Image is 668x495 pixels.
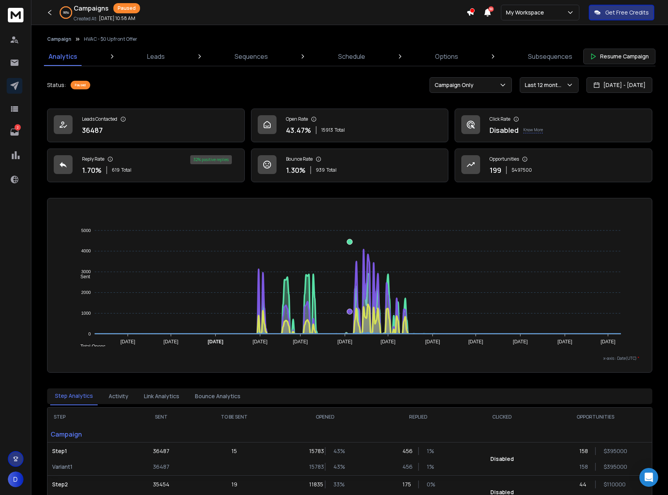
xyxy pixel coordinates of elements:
[112,167,120,173] span: 619
[251,149,449,182] a: Bounce Rate1.30%939Total
[153,447,169,455] p: 36487
[490,125,519,136] p: Disabled
[435,81,477,89] p: Campaign Only
[435,52,458,61] p: Options
[539,408,652,426] th: OPPORTUNITIES
[190,388,245,405] button: Bounce Analytics
[47,408,132,426] th: STEP
[164,339,178,345] tspan: [DATE]
[557,339,572,345] tspan: [DATE]
[604,480,612,488] p: $ 110000
[293,339,308,345] tspan: [DATE]
[47,109,245,142] a: Leads Contacted36487
[523,127,543,133] p: Know More
[380,339,395,345] tspan: [DATE]
[49,52,77,61] p: Analytics
[286,156,313,162] p: Bounce Rate
[120,339,135,345] tspan: [DATE]
[490,165,501,176] p: 199
[286,165,306,176] p: 1.30 %
[139,388,184,405] button: Link Analytics
[427,463,435,471] p: 1 %
[579,447,587,455] p: 158
[490,116,510,122] p: Click Rate
[278,408,372,426] th: OPENED
[230,47,273,66] a: Sequences
[488,6,494,12] span: 50
[8,471,24,487] button: D
[50,387,98,405] button: Step Analytics
[335,127,345,133] span: Total
[153,463,169,471] p: 36487
[82,156,104,162] p: Reply Rate
[326,167,337,173] span: Total
[82,125,103,136] p: 36487
[372,408,465,426] th: REPLIED
[231,447,237,455] p: 15
[44,47,82,66] a: Analytics
[601,339,615,345] tspan: [DATE]
[309,447,317,455] p: 15783
[47,426,132,442] p: Campaign
[81,228,91,233] tspan: 5000
[75,344,106,349] span: Total Opens
[286,116,308,122] p: Open Rate
[455,109,652,142] a: Click RateDisabledKnow More
[402,480,410,488] p: 175
[425,339,440,345] tspan: [DATE]
[113,3,140,13] div: Paused
[528,52,572,61] p: Subsequences
[75,274,90,279] span: Sent
[81,290,91,295] tspan: 2000
[81,311,91,315] tspan: 1000
[465,408,539,426] th: CLICKED
[589,5,654,20] button: Get Free Credits
[337,339,352,345] tspan: [DATE]
[309,480,317,488] p: 11835
[286,125,311,136] p: 43.47 %
[513,339,528,345] tspan: [DATE]
[427,480,435,488] p: 0 %
[579,480,587,488] p: 44
[427,447,435,455] p: 1 %
[121,167,131,173] span: Total
[231,480,237,488] p: 19
[7,124,22,140] a: 2
[52,480,127,488] p: Step 2
[47,81,66,89] p: Status:
[104,388,133,405] button: Activity
[309,463,317,471] p: 15783
[511,167,532,173] p: $ 497500
[338,52,365,61] p: Schedule
[190,408,278,426] th: TO BE SENT
[84,36,137,42] p: HVAC - $0 Upfront Offer
[321,127,333,133] span: 15913
[81,269,91,274] tspan: 3000
[251,109,449,142] a: Open Rate43.47%15913Total
[74,16,97,22] p: Created At:
[52,447,127,455] p: Step 1
[235,52,268,61] p: Sequences
[506,9,547,16] p: My Workspace
[604,463,612,471] p: $ 395000
[333,47,370,66] a: Schedule
[47,149,245,182] a: Reply Rate1.70%619Total32% positive replies
[142,47,169,66] a: Leads
[15,124,21,131] p: 2
[82,116,117,122] p: Leads Contacted
[60,355,639,361] p: x-axis : Date(UTC)
[455,149,652,182] a: Opportunities199$497500
[430,47,463,66] a: Options
[316,167,325,173] span: 939
[402,463,410,471] p: 456
[333,463,341,471] p: 43 %
[99,15,135,22] p: [DATE] 10:58 AM
[190,155,232,164] div: 32 % positive replies
[253,339,268,345] tspan: [DATE]
[583,49,655,64] button: Resume Campaign
[47,36,71,42] button: Campaign
[63,10,69,15] p: 99 %
[468,339,483,345] tspan: [DATE]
